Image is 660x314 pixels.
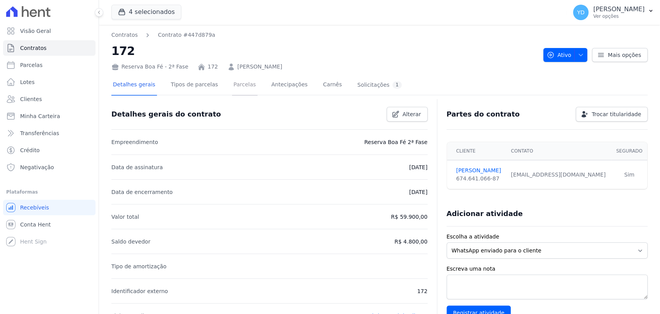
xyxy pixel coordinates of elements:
[3,160,96,175] a: Negativação
[111,63,188,71] div: Reserva Boa Fé - 2ª Fase
[391,212,427,221] p: R$ 59.900,00
[447,265,648,273] label: Escreva uma nota
[417,287,428,296] p: 172
[6,187,92,197] div: Plataformas
[111,110,221,119] h3: Detalhes gerais do contrato
[592,48,648,62] a: Mais opções
[456,166,502,175] a: [PERSON_NAME]
[20,129,59,137] span: Transferências
[111,31,138,39] a: Contratos
[237,63,282,71] a: [PERSON_NAME]
[3,200,96,215] a: Recebíveis
[3,23,96,39] a: Visão Geral
[3,40,96,56] a: Contratos
[111,75,157,96] a: Detalhes gerais
[20,44,46,52] span: Contratos
[576,107,648,122] a: Trocar titularidade
[3,74,96,90] a: Lotes
[3,57,96,73] a: Parcelas
[577,10,584,15] span: YD
[3,108,96,124] a: Minha Carteira
[20,27,51,35] span: Visão Geral
[543,48,588,62] button: Ativo
[20,163,54,171] span: Negativação
[111,287,168,296] p: Identificador externo
[158,31,215,39] a: Contrato #447d879a
[593,5,645,13] p: [PERSON_NAME]
[169,75,220,96] a: Tipos de parcelas
[232,75,258,96] a: Parcelas
[394,237,427,246] p: R$ 4.800,00
[3,91,96,107] a: Clientes
[447,233,648,241] label: Escolha a atividade
[3,142,96,158] a: Crédito
[111,212,139,221] p: Valor total
[402,110,421,118] span: Alterar
[611,142,647,160] th: Segurado
[593,13,645,19] p: Ver opções
[111,262,167,271] p: Tipo de amortização
[456,175,502,183] div: 674.641.066-87
[611,160,647,189] td: Sim
[111,31,215,39] nav: Breadcrumb
[111,237,150,246] p: Saldo devedor
[20,78,35,86] span: Lotes
[3,217,96,232] a: Conta Hent
[208,63,218,71] a: 172
[409,187,427,197] p: [DATE]
[387,107,428,122] a: Alterar
[111,31,537,39] nav: Breadcrumb
[447,209,523,218] h3: Adicionar atividade
[111,163,163,172] p: Data de assinatura
[321,75,343,96] a: Carnês
[20,112,60,120] span: Minha Carteira
[357,81,402,89] div: Solicitações
[447,110,520,119] h3: Partes do contrato
[506,142,611,160] th: Contato
[20,221,51,228] span: Conta Hent
[547,48,571,62] span: Ativo
[3,125,96,141] a: Transferências
[111,137,158,147] p: Empreendimento
[409,163,427,172] p: [DATE]
[392,81,402,89] div: 1
[20,95,42,103] span: Clientes
[567,2,660,23] button: YD [PERSON_NAME] Ver opções
[270,75,309,96] a: Antecipações
[356,75,403,96] a: Solicitações1
[511,171,607,179] div: [EMAIL_ADDRESS][DOMAIN_NAME]
[20,146,40,154] span: Crédito
[20,61,43,69] span: Parcelas
[592,110,641,118] span: Trocar titularidade
[364,137,427,147] p: Reserva Boa Fé 2ª Fase
[111,42,537,60] h2: 172
[447,142,507,160] th: Cliente
[608,51,641,59] span: Mais opções
[20,204,49,211] span: Recebíveis
[111,5,181,19] button: 4 selecionados
[111,187,173,197] p: Data de encerramento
